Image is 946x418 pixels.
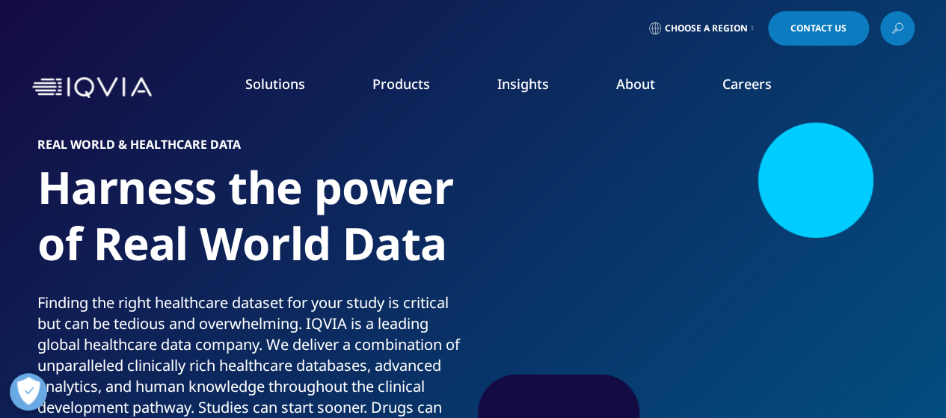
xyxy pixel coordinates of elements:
[10,373,47,411] button: Open Preferences
[790,24,847,33] span: Contact Us
[372,75,430,93] a: Products
[245,75,305,93] a: Solutions
[497,75,549,93] a: Insights
[158,52,915,123] nav: Primary
[722,75,772,93] a: Careers
[768,11,869,46] a: Contact Us
[37,159,467,292] h1: Harness the power of Real World Data
[37,138,467,159] h6: Real World & Healthcare Data
[32,77,152,99] img: IQVIA Healthcare Information Technology and Pharma Clinical Research Company
[665,22,748,34] span: Choose a Region
[616,75,655,93] a: About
